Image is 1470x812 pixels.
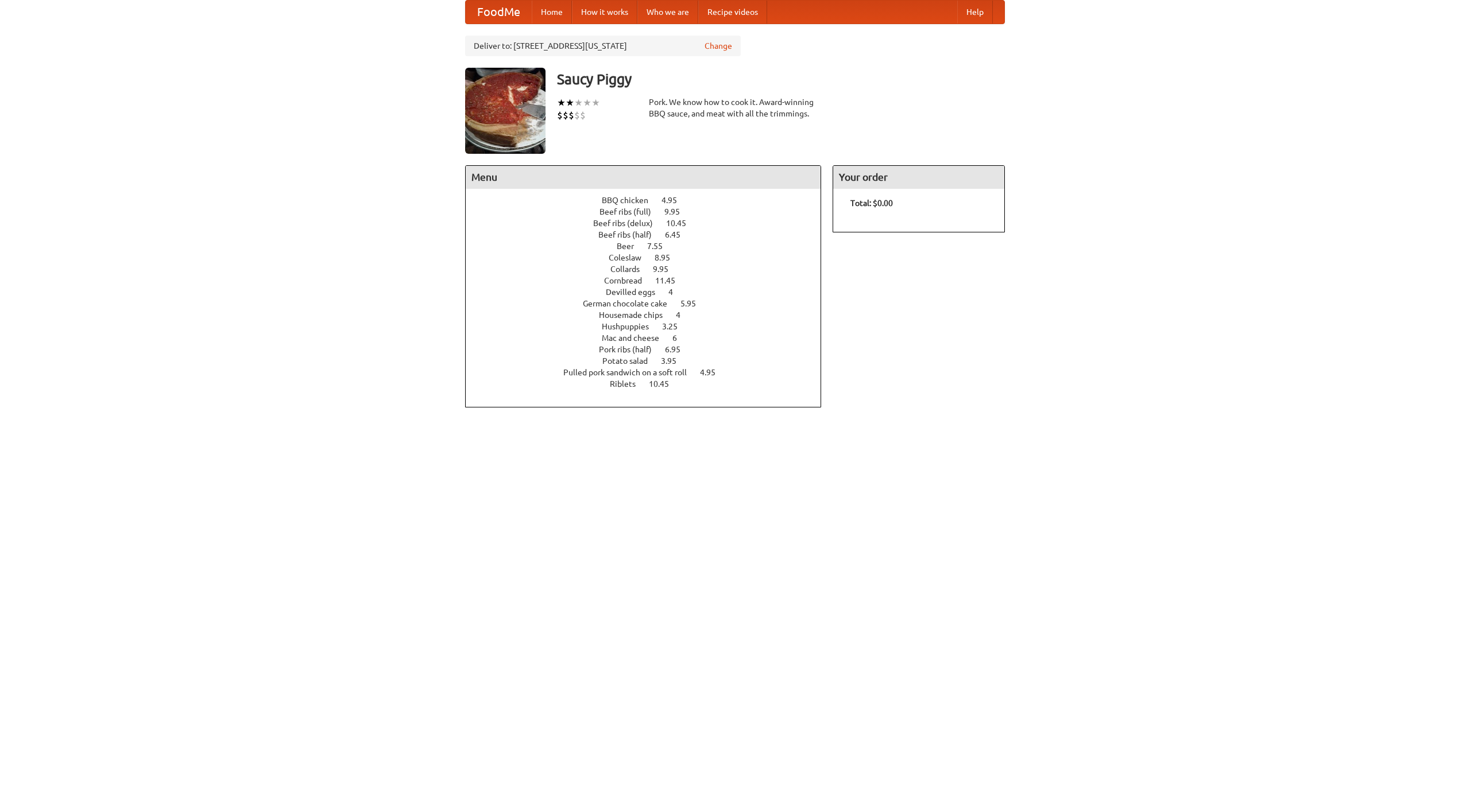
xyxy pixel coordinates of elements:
a: Hushpuppies 3.25 [602,322,699,331]
a: German chocolate cake 5.95 [583,299,717,308]
span: 4.95 [661,196,688,205]
span: 9.95 [653,265,680,274]
span: 3.25 [662,322,689,331]
a: Riblets 10.45 [610,379,690,388]
a: Beer 7.55 [617,242,684,251]
a: Mac and cheese 6 [602,333,698,343]
span: Beef ribs (half) [598,230,663,239]
img: angular.jpg [465,68,546,154]
li: ★ [566,96,574,109]
span: German chocolate cake [583,299,679,308]
span: 6.45 [665,230,692,239]
div: Pork. We know how to cook it. Award-winning BBQ sauce, and meat with all the trimmings. [649,96,821,119]
h4: Your order [833,166,1004,189]
a: Potato salad 3.95 [602,356,698,366]
a: Cornbread 11.45 [604,276,697,285]
span: Coleslaw [609,253,653,262]
a: Devilled eggs 4 [606,287,694,297]
li: ★ [557,96,566,109]
span: 4.95 [700,368,727,377]
li: $ [568,109,574,122]
span: Riblets [610,379,647,388]
a: Recipe videos [698,1,767,24]
span: 4 [668,287,684,297]
a: How it works [572,1,637,24]
li: $ [580,109,586,122]
span: 6 [672,333,688,343]
span: Beer [617,242,645,251]
li: ★ [591,96,600,109]
span: Hushpuppies [602,322,660,331]
a: Change [705,40,732,52]
li: ★ [583,96,591,109]
span: 10.45 [666,219,698,228]
span: Mac and cheese [602,333,671,343]
span: Collards [610,265,651,274]
a: Beef ribs (half) 6.45 [598,230,702,239]
a: Home [532,1,572,24]
span: Potato salad [602,356,659,366]
b: Total: $0.00 [850,199,893,208]
span: 9.95 [664,207,691,216]
a: Beef ribs (delux) 10.45 [593,219,707,228]
span: 3.95 [661,356,688,366]
a: Pork ribs (half) 6.95 [599,345,702,354]
li: $ [563,109,568,122]
a: BBQ chicken 4.95 [602,196,698,205]
a: Collards 9.95 [610,265,690,274]
li: ★ [574,96,583,109]
li: $ [574,109,580,122]
a: Help [957,1,993,24]
span: Beef ribs (delux) [593,219,664,228]
span: 5.95 [680,299,707,308]
h3: Saucy Piggy [557,68,1005,91]
li: $ [557,109,563,122]
a: Pulled pork sandwich on a soft roll 4.95 [563,368,737,377]
span: 10.45 [649,379,680,388]
span: 6.95 [665,345,692,354]
span: BBQ chicken [602,196,660,205]
div: Deliver to: [STREET_ADDRESS][US_STATE] [465,36,741,56]
span: Pork ribs (half) [599,345,663,354]
span: Devilled eggs [606,287,667,297]
a: Who we are [637,1,698,24]
a: Beef ribs (full) 9.95 [599,207,701,216]
span: 7.55 [647,242,674,251]
span: Pulled pork sandwich on a soft roll [563,368,698,377]
span: 8.95 [655,253,682,262]
a: Coleslaw 8.95 [609,253,691,262]
span: 4 [676,310,692,320]
h4: Menu [466,166,821,189]
span: Cornbread [604,276,653,285]
span: Housemade chips [599,310,674,320]
a: Housemade chips 4 [599,310,702,320]
span: 11.45 [655,276,687,285]
a: FoodMe [466,1,532,24]
span: Beef ribs (full) [599,207,663,216]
